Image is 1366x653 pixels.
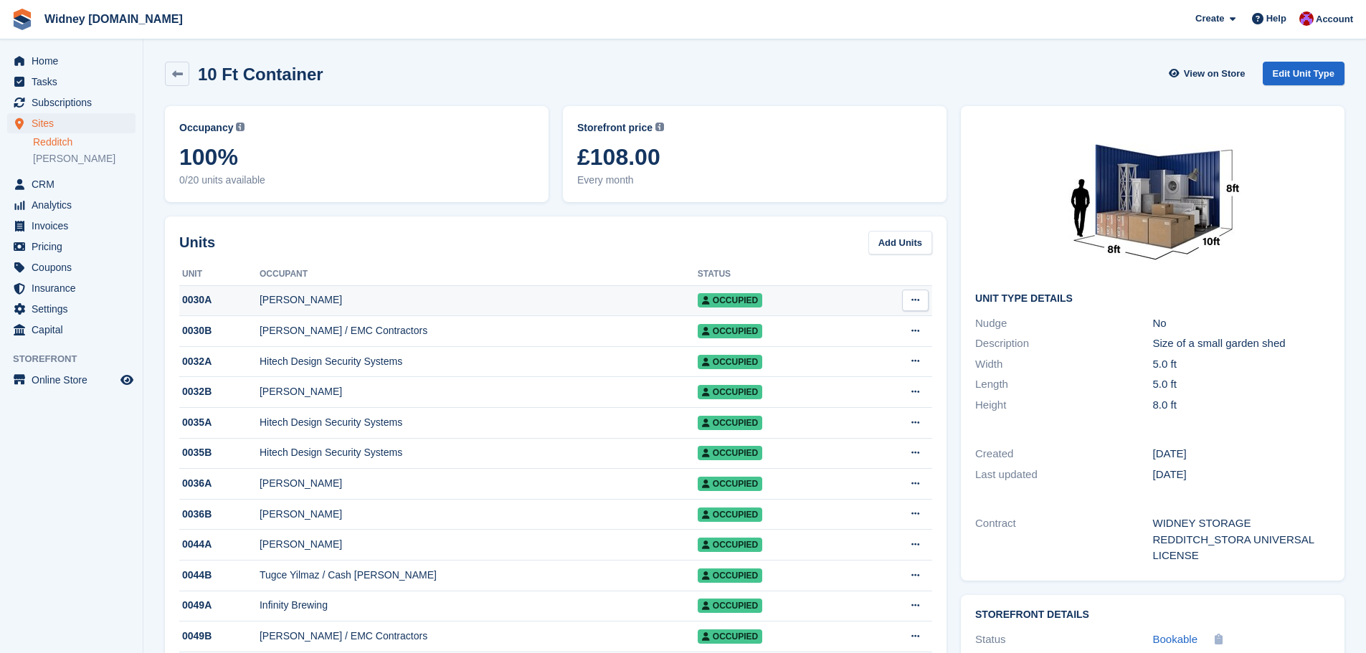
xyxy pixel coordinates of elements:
[698,385,762,399] span: Occupied
[33,152,136,166] a: [PERSON_NAME]
[179,263,260,286] th: Unit
[32,72,118,92] span: Tasks
[698,599,762,613] span: Occupied
[577,173,932,188] span: Every month
[975,397,1152,414] div: Height
[260,568,698,583] div: Tugce Yilmaz / Cash [PERSON_NAME]
[7,92,136,113] a: menu
[11,9,33,30] img: stora-icon-8386f47178a22dfd0bd8f6a31ec36ba5ce8667c1dd55bd0f319d3a0aa187defe.svg
[179,568,260,583] div: 0044B
[118,371,136,389] a: Preview store
[1195,11,1224,26] span: Create
[179,384,260,399] div: 0032B
[179,144,534,170] span: 100%
[975,515,1152,564] div: Contract
[698,263,858,286] th: Status
[698,355,762,369] span: Occupied
[1266,11,1286,26] span: Help
[698,293,762,308] span: Occupied
[1153,446,1330,462] div: [DATE]
[32,278,118,298] span: Insurance
[7,113,136,133] a: menu
[179,598,260,613] div: 0049A
[698,568,762,583] span: Occupied
[975,609,1330,621] h2: Storefront Details
[975,356,1152,373] div: Width
[179,354,260,369] div: 0032A
[260,598,698,613] div: Infinity Brewing
[260,507,698,522] div: [PERSON_NAME]
[179,507,260,522] div: 0036B
[1184,67,1246,81] span: View on Store
[1153,633,1198,645] span: Bookable
[179,445,260,460] div: 0035B
[7,195,136,215] a: menu
[179,415,260,430] div: 0035A
[179,476,260,491] div: 0036A
[975,631,1152,648] div: Status
[1153,356,1330,373] div: 5.0 ft
[975,335,1152,352] div: Description
[975,467,1152,483] div: Last updated
[698,477,762,491] span: Occupied
[698,538,762,552] span: Occupied
[7,299,136,319] a: menu
[7,237,136,257] a: menu
[975,376,1152,393] div: Length
[698,629,762,644] span: Occupied
[32,299,118,319] span: Settings
[260,263,698,286] th: Occupant
[179,173,534,188] span: 0/20 units available
[1153,631,1198,648] a: Bookable
[33,135,136,149] a: Redditch
[1153,397,1330,414] div: 8.0 ft
[32,320,118,340] span: Capital
[1153,335,1330,352] div: Size of a small garden shed
[1316,12,1353,27] span: Account
[975,315,1152,332] div: Nudge
[39,7,189,31] a: Widney [DOMAIN_NAME]
[698,446,762,460] span: Occupied
[1153,376,1330,393] div: 5.0 ft
[260,323,698,338] div: [PERSON_NAME] / EMC Contractors
[868,231,932,254] a: Add Units
[655,123,664,131] img: icon-info-grey-7440780725fd019a000dd9b08b2336e03edf1995a4989e88bcd33f0948082b44.svg
[260,354,698,369] div: Hitech Design Security Systems
[7,370,136,390] a: menu
[1153,515,1330,564] div: WIDNEY STORAGE REDDITCH_STORA UNIVERSAL LICENSE
[7,174,136,194] a: menu
[1299,11,1314,26] img: Jonathan Wharrad
[179,629,260,644] div: 0049B
[577,144,932,170] span: £108.00
[32,216,118,236] span: Invoices
[7,278,136,298] a: menu
[260,537,698,552] div: [PERSON_NAME]
[975,446,1152,462] div: Created
[698,416,762,430] span: Occupied
[1153,467,1330,483] div: [DATE]
[32,92,118,113] span: Subscriptions
[179,292,260,308] div: 0030A
[1167,62,1251,85] a: View on Store
[32,174,118,194] span: CRM
[1153,315,1330,332] div: No
[32,51,118,71] span: Home
[198,65,323,84] h2: 10 Ft Container
[179,537,260,552] div: 0044A
[260,629,698,644] div: [PERSON_NAME] / EMC Contractors
[179,232,215,253] h2: Units
[260,476,698,491] div: [PERSON_NAME]
[260,415,698,430] div: Hitech Design Security Systems
[32,237,118,257] span: Pricing
[7,257,136,277] a: menu
[260,445,698,460] div: Hitech Design Security Systems
[1263,62,1344,85] a: Edit Unit Type
[32,370,118,390] span: Online Store
[7,51,136,71] a: menu
[698,507,762,522] span: Occupied
[236,123,245,131] img: icon-info-grey-7440780725fd019a000dd9b08b2336e03edf1995a4989e88bcd33f0948082b44.svg
[13,352,143,366] span: Storefront
[179,120,233,135] span: Occupancy
[577,120,653,135] span: Storefront price
[698,324,762,338] span: Occupied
